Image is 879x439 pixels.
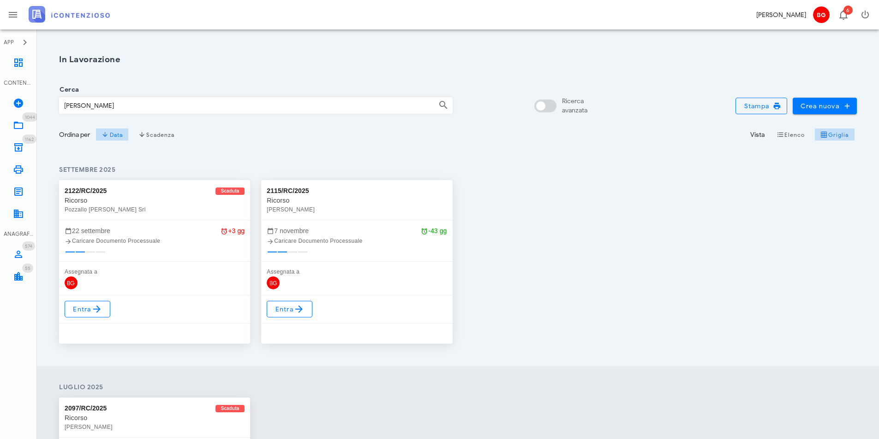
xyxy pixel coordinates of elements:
[756,10,806,20] div: [PERSON_NAME]
[65,267,245,276] div: Assegnata a
[22,135,36,144] span: Distintivo
[221,405,239,412] span: Scaduta
[22,112,38,122] span: Distintivo
[65,236,245,246] div: Caricare Documento Processuale
[562,97,587,115] div: Ricerca avanzata
[65,226,245,236] div: 22 settembre
[777,131,805,138] span: Elenco
[750,130,765,140] div: Vista
[29,6,110,23] img: logo-text-2x.png
[25,243,32,249] span: 574
[65,301,110,317] a: Entra
[59,165,857,175] h4: settembre 2025
[267,186,309,196] div: 2115/RC/2025
[22,241,35,251] span: Distintivo
[813,6,830,23] span: BG
[4,79,33,87] div: CONTENZIOSO
[57,85,79,94] label: Cerca
[132,128,181,141] button: Scadenza
[770,128,811,141] button: Elenco
[267,196,447,205] div: Ricorso
[65,276,78,289] span: BG
[267,267,447,276] div: Assegnata a
[60,98,420,113] input: Cerca
[102,131,122,138] span: Data
[820,131,849,138] span: Griglia
[22,263,33,273] span: Distintivo
[4,230,33,238] div: ANAGRAFICA
[267,301,312,317] a: Entra
[221,187,239,195] span: Scaduta
[267,236,447,246] div: Caricare Documento Processuale
[743,102,779,110] span: Stampa
[810,4,832,26] button: BG
[267,226,447,236] div: 7 novembre
[59,382,857,392] h4: luglio 2025
[138,131,175,138] span: Scadenza
[59,130,90,140] div: Ordina per
[25,136,34,142] span: 1162
[793,98,857,114] button: Crea nuova
[843,6,853,15] span: Distintivo
[815,128,855,141] button: Griglia
[800,102,849,110] span: Crea nuova
[421,226,447,236] div: -43 gg
[96,128,129,141] button: Data
[267,205,447,214] div: [PERSON_NAME]
[221,226,245,236] div: +3 gg
[65,403,107,413] div: 2097/RC/2025
[65,186,107,196] div: 2122/RC/2025
[59,53,857,66] h1: In Lavorazione
[267,276,280,289] span: BG
[735,98,787,114] button: Stampa
[65,413,245,422] div: Ricorso
[65,196,245,205] div: Ricorso
[72,304,102,315] span: Entra
[832,4,854,26] button: Distintivo
[275,304,305,315] span: Entra
[65,205,245,214] div: Pozzallo [PERSON_NAME] Srl
[65,422,245,432] div: [PERSON_NAME]
[25,265,30,271] span: 55
[25,114,35,120] span: 1044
